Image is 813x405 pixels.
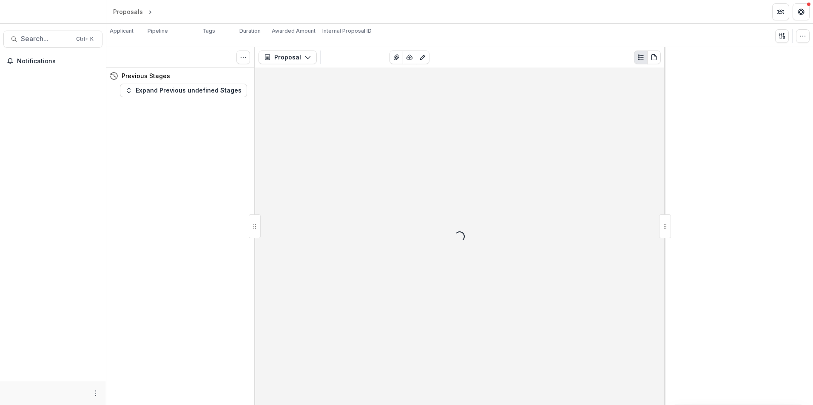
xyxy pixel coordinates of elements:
p: Tags [202,27,215,35]
button: View Attached Files [389,51,403,64]
button: More [91,388,101,398]
div: Proposals [113,7,143,16]
span: Notifications [17,58,99,65]
div: Ctrl + K [74,34,95,44]
button: Expand Previous undefined Stages [120,84,247,97]
p: Internal Proposal ID [322,27,372,35]
p: Duration [239,27,261,35]
button: Get Help [793,3,810,20]
button: Edit as form [416,51,429,64]
button: Search... [3,31,102,48]
h4: Previous Stages [122,71,170,80]
button: PDF view [647,51,661,64]
nav: breadcrumb [110,6,190,18]
button: Toggle View Cancelled Tasks [236,51,250,64]
a: Proposals [110,6,146,18]
button: Partners [772,3,789,20]
button: Notifications [3,54,102,68]
button: Plaintext view [634,51,648,64]
p: Pipeline [148,27,168,35]
button: Proposal [259,51,317,64]
p: Awarded Amount [272,27,316,35]
span: Search... [21,35,71,43]
p: Applicant [110,27,134,35]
